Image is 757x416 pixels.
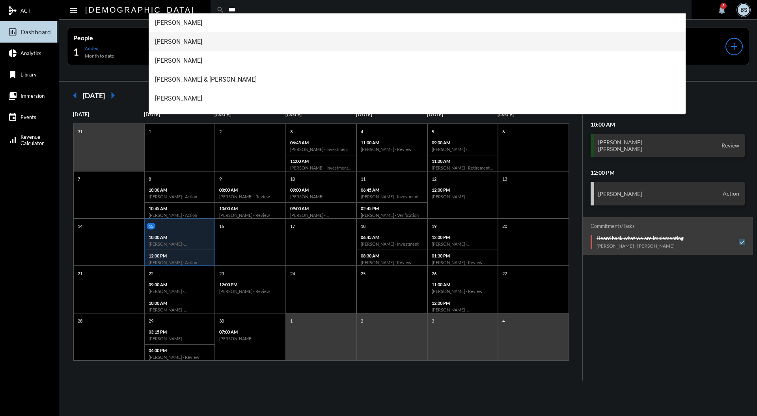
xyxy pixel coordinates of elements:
[8,49,17,58] mat-icon: pie_chart
[21,28,51,35] span: Dashboard
[155,70,680,89] span: [PERSON_NAME] & [PERSON_NAME]
[361,213,423,218] h6: [PERSON_NAME] - Verification
[432,241,494,246] h6: [PERSON_NAME] - [PERSON_NAME] - Retirement Income
[729,41,740,52] mat-icon: add
[85,53,114,59] p: Month to date
[73,111,144,118] p: [DATE]
[21,71,37,78] span: Library
[721,190,741,197] span: Action
[21,134,44,146] span: Revenue Calculator
[149,289,211,294] h6: [PERSON_NAME] - [PERSON_NAME] - Retirement Doctrine Review
[76,128,84,135] p: 31
[65,2,81,18] button: Toggle sidenav
[432,235,494,240] p: 12:00 PM
[155,51,680,70] span: [PERSON_NAME]
[67,88,83,103] mat-icon: arrow_left
[217,270,226,277] p: 23
[149,253,211,258] p: 12:00 PM
[288,128,295,135] p: 3
[430,317,436,324] p: 3
[432,253,494,258] p: 01:30 PM
[149,307,211,312] h6: [PERSON_NAME] - [PERSON_NAME] - Life With [PERSON_NAME]
[432,307,494,312] h6: [PERSON_NAME] - [PERSON_NAME] - Life With [PERSON_NAME]
[288,223,297,229] p: 17
[290,213,352,218] h6: [PERSON_NAME] - [PERSON_NAME] - Retirement Income
[432,159,494,164] p: 11:00 AM
[359,223,367,229] p: 18
[219,282,282,287] p: 12:00 PM
[288,270,297,277] p: 24
[361,147,423,152] h6: [PERSON_NAME] - Review
[85,45,114,51] p: Added
[149,241,211,246] h6: [PERSON_NAME] - [PERSON_NAME] - Review
[105,88,121,103] mat-icon: arrow_right
[432,194,494,199] h6: [PERSON_NAME] - [PERSON_NAME] - Retirement Income
[8,6,17,15] mat-icon: mediation
[219,194,282,199] h6: [PERSON_NAME] - Review
[359,128,365,135] p: 4
[21,50,41,56] span: Analytics
[219,329,282,334] p: 07:00 AM
[290,194,352,199] h6: [PERSON_NAME] - [PERSON_NAME] - Investment Compliance Review
[361,241,423,246] h6: [PERSON_NAME] - Investment
[290,147,352,152] h6: [PERSON_NAME] - Investment
[155,13,680,32] span: [PERSON_NAME]
[149,260,211,265] h6: [PERSON_NAME] - Action
[430,175,438,182] p: 12
[432,165,494,170] h6: [PERSON_NAME] - Retirement Doctrine Review
[361,140,423,145] p: 11:00 AM
[21,7,31,14] span: ACT
[359,317,365,324] p: 2
[149,354,211,360] h6: [PERSON_NAME] - Review
[288,317,295,324] p: 1
[361,187,423,192] p: 06:45 AM
[149,336,211,341] h6: [PERSON_NAME] - [PERSON_NAME] - Review
[361,253,423,258] p: 08:30 AM
[144,111,215,118] p: [DATE]
[359,270,367,277] p: 25
[217,317,226,324] p: 30
[8,112,17,122] mat-icon: event
[149,194,211,199] h6: [PERSON_NAME] - Action
[591,121,746,128] h2: 10:00 AM
[8,27,17,37] mat-icon: insert_chart_outlined
[432,187,494,192] p: 12:00 PM
[216,6,224,14] mat-icon: search
[21,93,45,99] span: Immersion
[500,223,509,229] p: 20
[149,206,211,211] p: 10:45 AM
[432,289,494,294] h6: [PERSON_NAME] - Review
[432,282,494,287] p: 11:00 AM
[591,169,746,176] h2: 12:00 PM
[738,4,750,16] div: BS
[290,159,352,164] p: 11:00 AM
[147,223,155,229] p: 15
[290,206,352,211] p: 09:00 AM
[720,3,727,9] div: 5
[219,289,282,294] h6: [PERSON_NAME] - Review
[717,5,727,15] mat-icon: notifications
[500,128,507,135] p: 6
[359,175,367,182] p: 11
[76,317,84,324] p: 28
[149,213,211,218] h6: [PERSON_NAME] - Action
[500,175,509,182] p: 13
[147,270,155,277] p: 22
[149,329,211,334] p: 03:15 PM
[147,317,155,324] p: 29
[591,223,746,229] h2: Commitments/Tasks
[8,91,17,101] mat-icon: collections_bookmark
[361,260,423,265] h6: [PERSON_NAME] - Review
[432,140,494,145] p: 09:00 AM
[219,206,282,211] p: 10:00 AM
[288,175,297,182] p: 10
[219,336,282,341] h6: [PERSON_NAME] - [PERSON_NAME] - Review
[85,4,195,16] h2: [DEMOGRAPHIC_DATA]
[73,34,208,41] p: People
[149,187,211,192] p: 10:00 AM
[432,147,494,152] h6: [PERSON_NAME] - [PERSON_NAME] - Income Protection
[155,108,680,127] span: [PERSON_NAME]
[361,194,423,199] h6: [PERSON_NAME] - Investment
[598,190,642,197] h3: [PERSON_NAME]
[8,70,17,79] mat-icon: bookmark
